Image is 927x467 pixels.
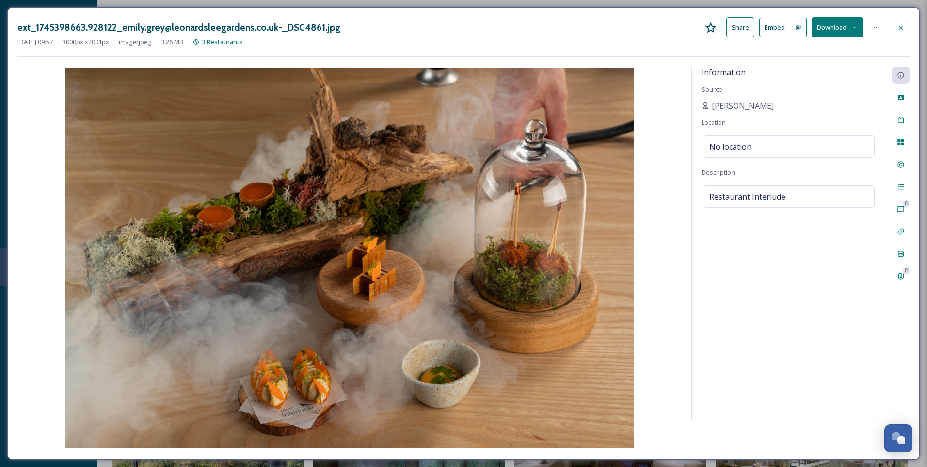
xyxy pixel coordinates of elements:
[884,424,912,452] button: Open Chat
[63,37,109,47] span: 3000 px x 2001 px
[709,191,785,202] span: Restaurant Interlude
[17,68,682,448] img: emily.grey%40leonardsleegardens.co.uk-_DSC4861.jpg
[702,85,722,94] span: Source
[812,17,863,37] button: Download
[119,37,151,47] span: image/jpeg
[903,200,910,207] div: 0
[17,20,340,34] h3: ext_1745398663.928122_emily.grey@leonardsleegardens.co.uk-_DSC4861.jpg
[712,100,774,112] span: [PERSON_NAME]
[702,67,746,78] span: Information
[726,17,754,37] button: Share
[702,168,735,177] span: Description
[709,141,751,152] span: No location
[759,18,790,37] button: Embed
[202,37,243,46] span: 3 Restaurants
[17,37,53,47] span: [DATE] 09:57
[161,37,183,47] span: 3.26 MB
[903,267,910,274] div: 0
[702,118,726,127] span: Location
